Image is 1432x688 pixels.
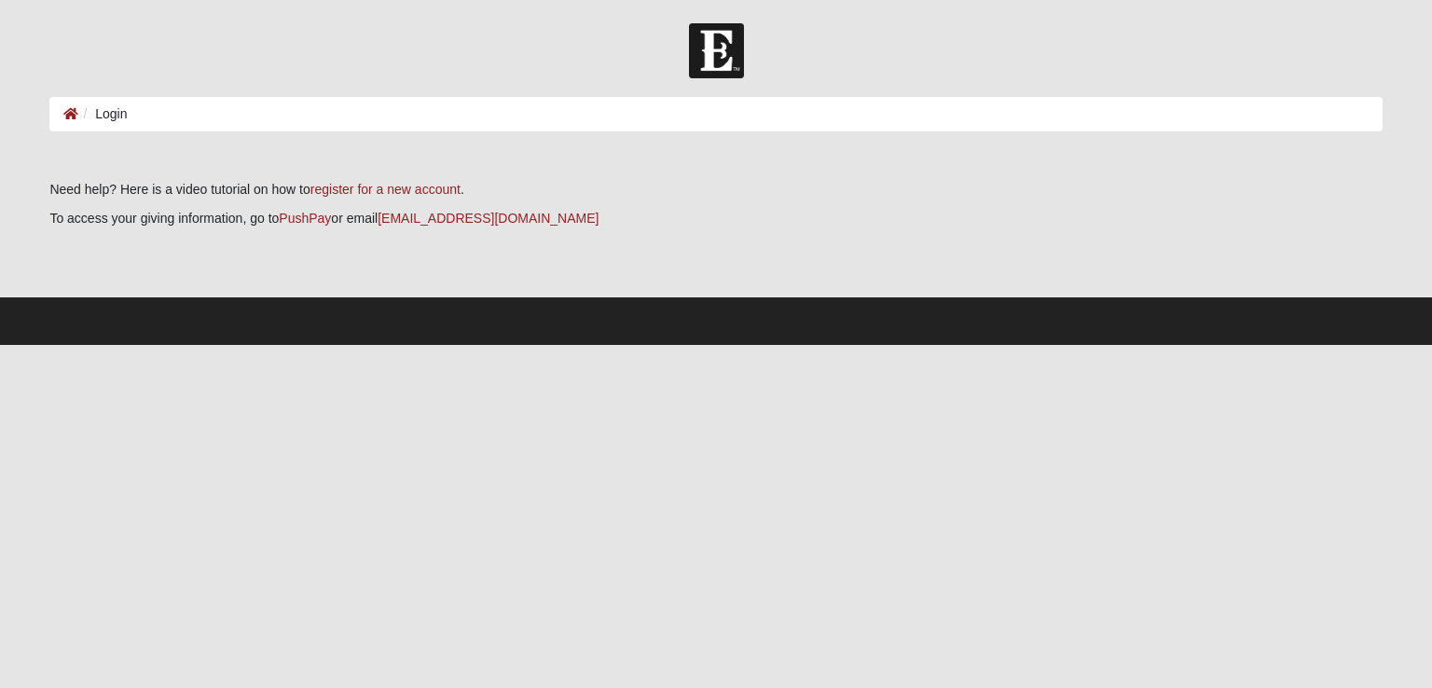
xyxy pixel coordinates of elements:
[279,211,331,226] a: PushPay
[78,104,127,124] li: Login
[310,182,461,197] a: register for a new account
[49,209,1382,228] p: To access your giving information, go to or email
[49,180,1382,200] p: Need help? Here is a video tutorial on how to .
[689,23,744,78] img: Church of Eleven22 Logo
[378,211,599,226] a: [EMAIL_ADDRESS][DOMAIN_NAME]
